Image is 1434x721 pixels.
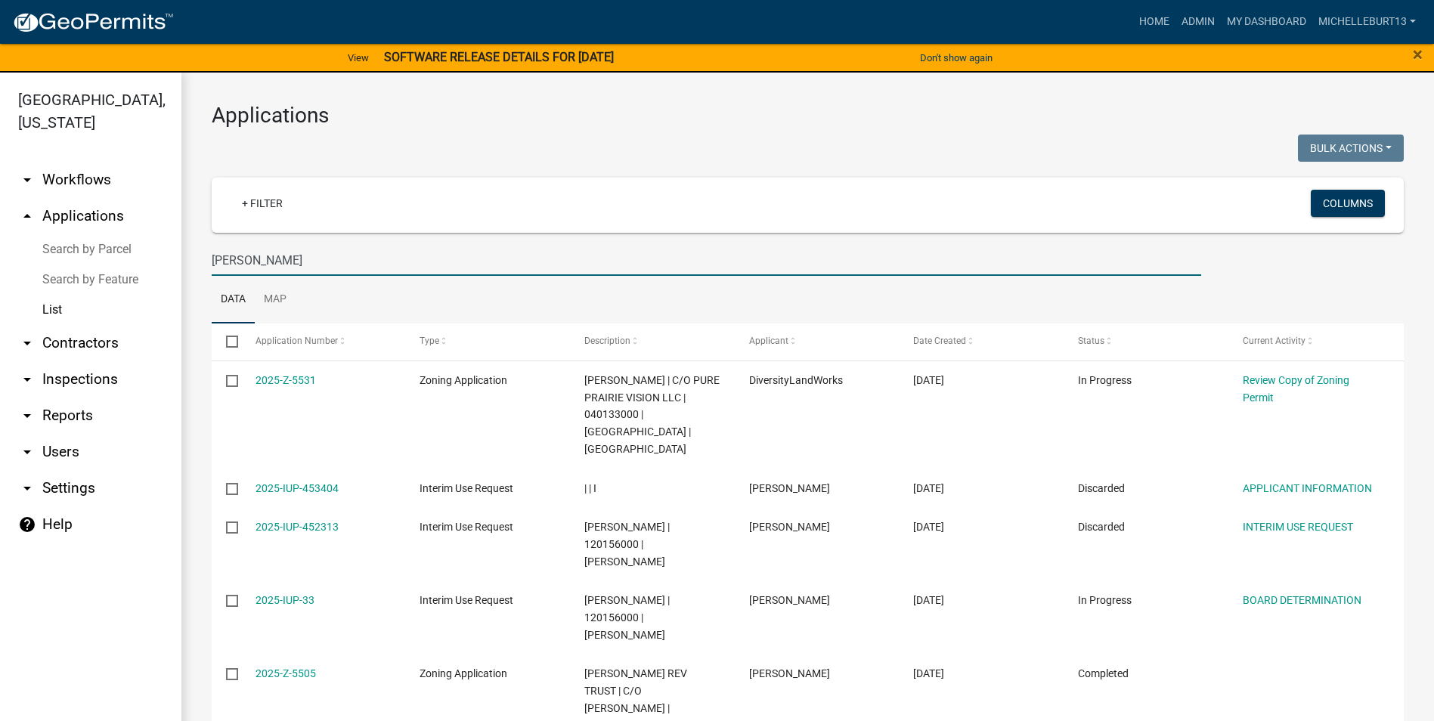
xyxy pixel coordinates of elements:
[1243,482,1372,494] a: APPLICANT INFORMATION
[749,667,830,679] span: Bob Johnson
[1221,8,1312,36] a: My Dashboard
[420,594,513,606] span: Interim Use Request
[913,521,944,533] span: 07/20/2025
[913,667,944,679] span: 01/30/2025
[256,374,316,386] a: 2025-Z-5531
[913,374,944,386] span: 08/27/2025
[584,594,670,641] span: JOHNSON,CHASE R | 120156000 | Sheldon I
[240,323,405,360] datatable-header-cell: Application Number
[1413,44,1423,65] span: ×
[749,521,830,533] span: Chase Johnson
[584,521,670,568] span: JOHNSON,CHASE R | 120156000 | Sheldon I
[913,594,944,606] span: 07/15/2025
[18,370,36,388] i: arrow_drop_down
[212,103,1404,128] h3: Applications
[18,443,36,461] i: arrow_drop_down
[342,45,375,70] a: View
[18,207,36,225] i: arrow_drop_up
[212,245,1201,276] input: Search for applications
[584,336,630,346] span: Description
[384,50,614,64] strong: SOFTWARE RELEASE DETAILS FOR [DATE]
[913,336,966,346] span: Date Created
[1064,323,1228,360] datatable-header-cell: Status
[1078,336,1104,346] span: Status
[256,667,316,679] a: 2025-Z-5505
[405,323,570,360] datatable-header-cell: Type
[1243,521,1353,533] a: INTERIM USE REQUEST
[734,323,899,360] datatable-header-cell: Applicant
[256,336,338,346] span: Application Number
[18,479,36,497] i: arrow_drop_down
[420,521,513,533] span: Interim Use Request
[913,482,944,494] span: 07/22/2025
[256,594,314,606] a: 2025-IUP-33
[749,374,843,386] span: DiversityLandWorks
[1243,336,1305,346] span: Current Activity
[230,190,295,217] a: + Filter
[1243,594,1361,606] a: BOARD DETERMINATION
[1133,8,1175,36] a: Home
[256,482,339,494] a: 2025-IUP-453404
[420,374,507,386] span: Zoning Application
[749,594,830,606] span: Chase Johnson
[1312,8,1422,36] a: michelleburt13
[420,667,507,679] span: Zoning Application
[1078,594,1132,606] span: In Progress
[584,482,596,494] span: | | I
[1175,8,1221,36] a: Admin
[1078,482,1125,494] span: Discarded
[420,336,439,346] span: Type
[749,482,830,494] span: Chase Johnson
[255,276,296,324] a: Map
[749,336,788,346] span: Applicant
[899,323,1064,360] datatable-header-cell: Date Created
[18,407,36,425] i: arrow_drop_down
[1228,323,1392,360] datatable-header-cell: Current Activity
[1078,521,1125,533] span: Discarded
[420,482,513,494] span: Interim Use Request
[212,276,255,324] a: Data
[212,323,240,360] datatable-header-cell: Select
[1243,374,1349,404] a: Review Copy of Zoning Permit
[1078,667,1129,679] span: Completed
[1298,135,1404,162] button: Bulk Actions
[1413,45,1423,63] button: Close
[18,171,36,189] i: arrow_drop_down
[914,45,999,70] button: Don't show again
[1078,374,1132,386] span: In Progress
[584,374,720,455] span: JOHNSON,KYLE | C/O PURE PRAIRIE VISION LLC | 040133000 | Crooked Creek | Pole Barn
[1311,190,1385,217] button: Columns
[570,323,735,360] datatable-header-cell: Description
[18,334,36,352] i: arrow_drop_down
[18,515,36,534] i: help
[256,521,339,533] a: 2025-IUP-452313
